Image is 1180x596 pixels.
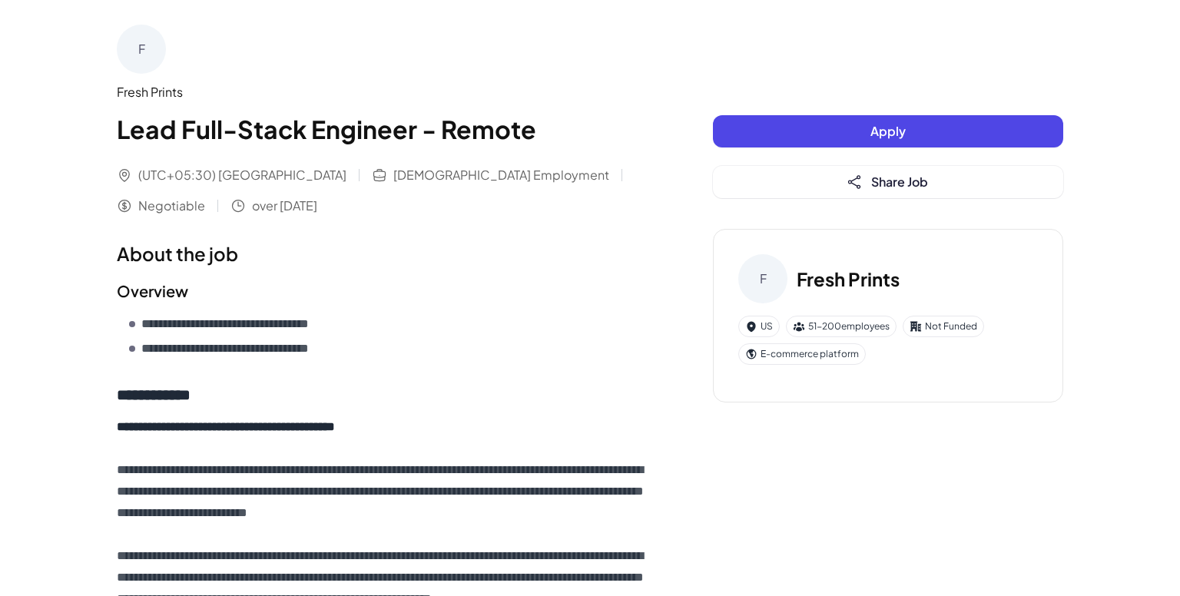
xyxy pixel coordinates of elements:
[738,343,866,365] div: E-commerce platform
[117,280,651,303] h2: Overview
[797,265,900,293] h3: Fresh Prints
[713,166,1063,198] button: Share Job
[393,166,609,184] span: [DEMOGRAPHIC_DATA] Employment
[117,25,166,74] div: F
[738,254,787,303] div: F
[903,316,984,337] div: Not Funded
[138,197,205,215] span: Negotiable
[870,123,906,139] span: Apply
[786,316,897,337] div: 51-200 employees
[738,316,780,337] div: US
[252,197,317,215] span: over [DATE]
[713,115,1063,147] button: Apply
[138,166,346,184] span: (UTC+05:30) [GEOGRAPHIC_DATA]
[871,174,928,190] span: Share Job
[117,240,651,267] h1: About the job
[117,83,651,101] div: Fresh Prints
[117,111,651,147] h1: Lead Full-Stack Engineer - Remote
